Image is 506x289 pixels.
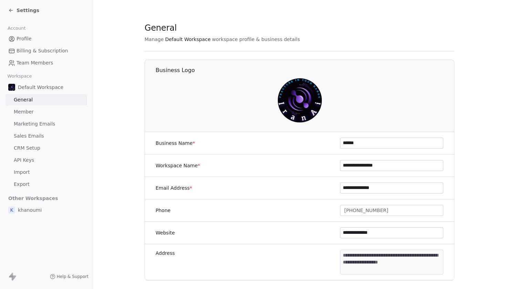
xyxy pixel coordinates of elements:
a: Marketing Emails [6,118,87,130]
a: Sales Emails [6,130,87,142]
label: Website [156,229,175,236]
label: Workspace Name [156,162,200,169]
a: Profile [6,33,87,44]
span: k [8,207,15,213]
a: Billing & Subscription [6,45,87,57]
span: API Keys [14,157,34,164]
span: Default Workspace [165,36,211,43]
a: CRM Setup [6,142,87,154]
span: khanoumi [18,207,42,213]
span: Sales Emails [14,132,44,140]
span: Profile [17,35,32,42]
span: General [145,23,177,33]
a: API Keys [6,155,87,166]
span: Account [4,23,29,33]
span: [PHONE_NUMBER] [344,207,388,214]
span: General [14,96,33,103]
a: Help & Support [50,274,88,279]
span: workspace profile & business details [212,36,300,43]
span: Manage [145,36,164,43]
button: [PHONE_NUMBER] [340,205,443,216]
a: Settings [8,7,39,14]
h1: Business Logo [156,67,455,74]
a: Import [6,167,87,178]
span: Other Workspaces [6,193,61,204]
img: 2025-01-15_18-31-34.jpg [8,84,15,91]
span: Settings [17,7,39,14]
a: Member [6,106,87,118]
label: Business Name [156,140,195,147]
span: CRM Setup [14,144,40,152]
span: Team Members [17,59,53,67]
label: Phone [156,207,170,214]
span: Default Workspace [18,84,63,91]
span: Member [14,108,34,116]
span: Billing & Subscription [17,47,68,54]
label: Email Address [156,185,192,191]
span: Import [14,169,30,176]
a: General [6,94,87,106]
a: Export [6,179,87,190]
span: Workspace [4,71,35,81]
span: Export [14,181,30,188]
span: Help & Support [57,274,88,279]
label: Address [156,250,175,257]
a: Team Members [6,57,87,69]
img: 2025-01-15_18-31-34.jpg [278,78,322,122]
span: Marketing Emails [14,120,55,128]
